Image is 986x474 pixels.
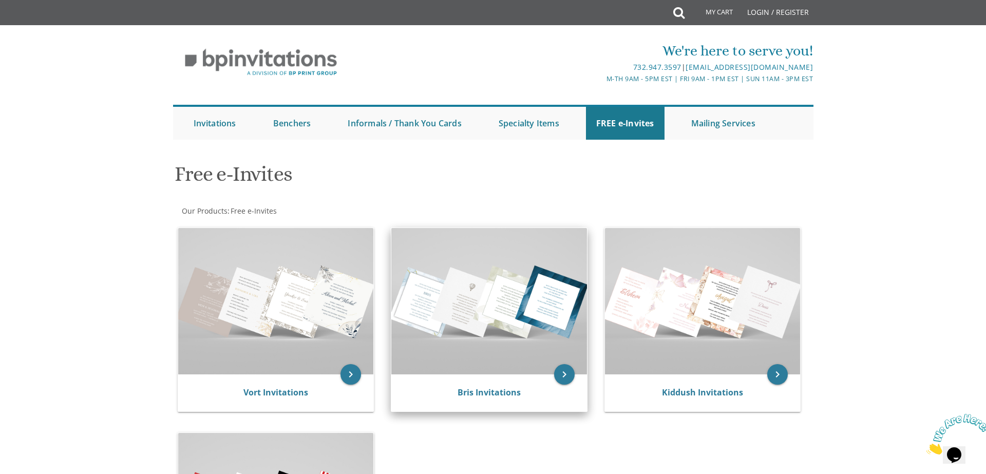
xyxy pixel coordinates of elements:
a: 732.947.3597 [633,62,681,72]
h1: Free e-Invites [175,163,594,193]
div: | [387,61,813,73]
a: Free e-Invites [230,206,277,216]
img: Bris Invitations [391,228,587,374]
div: We're here to serve you! [387,41,813,61]
a: Invitations [183,107,246,140]
div: M-Th 9am - 5pm EST | Fri 9am - 1pm EST | Sun 11am - 3pm EST [387,73,813,84]
a: FREE e-Invites [586,107,665,140]
span: Free e-Invites [231,206,277,216]
a: Bris Invitations [458,387,521,398]
a: keyboard_arrow_right [767,364,788,385]
a: keyboard_arrow_right [554,364,575,385]
a: Informals / Thank You Cards [337,107,471,140]
img: Chat attention grabber [4,4,68,45]
a: Benchers [263,107,321,140]
a: keyboard_arrow_right [340,364,361,385]
a: [EMAIL_ADDRESS][DOMAIN_NAME] [686,62,813,72]
iframe: chat widget [922,410,986,459]
a: Vort Invitations [243,387,308,398]
a: My Cart [684,1,740,27]
a: Mailing Services [681,107,766,140]
a: Kiddush Invitations [662,387,743,398]
a: Specialty Items [488,107,570,140]
img: BP Invitation Loft [173,41,349,84]
img: Vort Invitations [178,228,374,374]
div: : [173,206,494,216]
img: Kiddush Invitations [605,228,801,374]
a: Our Products [181,206,227,216]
